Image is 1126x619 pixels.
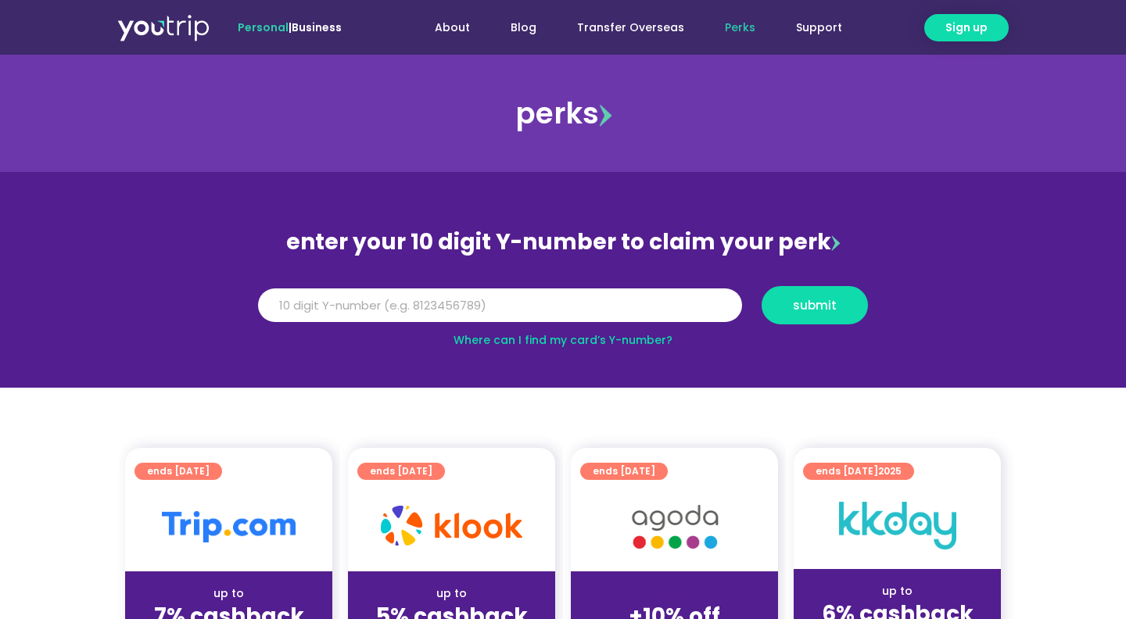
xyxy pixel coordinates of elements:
span: ends [DATE] [370,463,432,480]
a: ends [DATE] [134,463,222,480]
a: Support [776,13,862,42]
span: | [238,20,342,35]
div: up to [360,585,543,602]
div: up to [138,585,320,602]
nav: Menu [384,13,862,42]
div: up to [806,583,988,599]
a: Blog [490,13,557,42]
span: Sign up [945,20,988,36]
input: 10 digit Y-number (e.g. 8123456789) [258,288,742,323]
a: Business [292,20,342,35]
span: ends [DATE] [816,463,902,480]
span: submit [793,299,837,311]
span: up to [660,585,689,601]
span: ends [DATE] [593,463,655,480]
a: ends [DATE] [580,463,668,480]
span: Personal [238,20,289,35]
div: enter your 10 digit Y-number to claim your perk [250,222,876,263]
span: 2025 [878,464,902,478]
a: ends [DATE]2025 [803,463,914,480]
a: ends [DATE] [357,463,445,480]
form: Y Number [258,286,868,336]
span: ends [DATE] [147,463,210,480]
button: submit [762,286,868,324]
a: About [414,13,490,42]
a: Transfer Overseas [557,13,705,42]
a: Where can I find my card’s Y-number? [454,332,672,348]
a: Sign up [924,14,1009,41]
a: Perks [705,13,776,42]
